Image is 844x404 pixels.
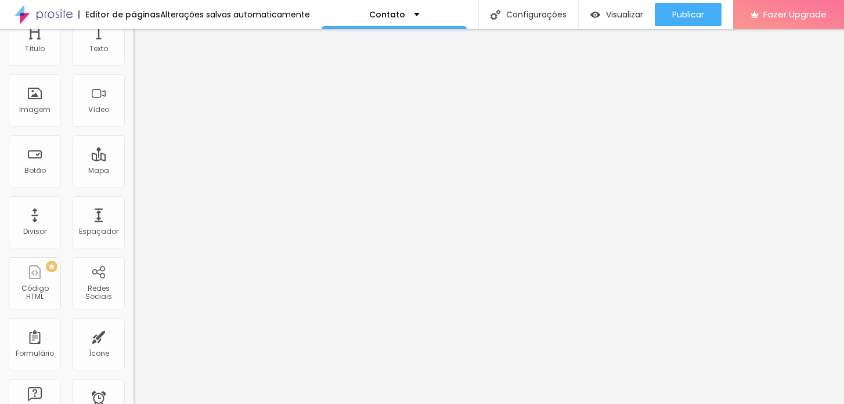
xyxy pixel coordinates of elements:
[160,10,310,19] div: Alterações salvas automaticamente
[579,3,655,26] button: Visualizar
[78,10,160,19] div: Editor de páginas
[490,10,500,20] img: Icone
[89,349,109,358] div: Ícone
[23,228,46,236] div: Divisor
[79,228,118,236] div: Espaçador
[763,9,827,19] span: Fazer Upgrade
[12,284,57,301] div: Código HTML
[672,10,704,19] span: Publicar
[24,167,46,175] div: Botão
[19,106,51,114] div: Imagem
[89,45,108,53] div: Texto
[606,10,643,19] span: Visualizar
[25,45,45,53] div: Título
[88,167,109,175] div: Mapa
[655,3,722,26] button: Publicar
[590,10,600,20] img: view-1.svg
[134,29,844,404] iframe: Editor
[88,106,109,114] div: Vídeo
[369,10,405,19] p: Contato
[16,349,54,358] div: Formulário
[75,284,121,301] div: Redes Sociais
